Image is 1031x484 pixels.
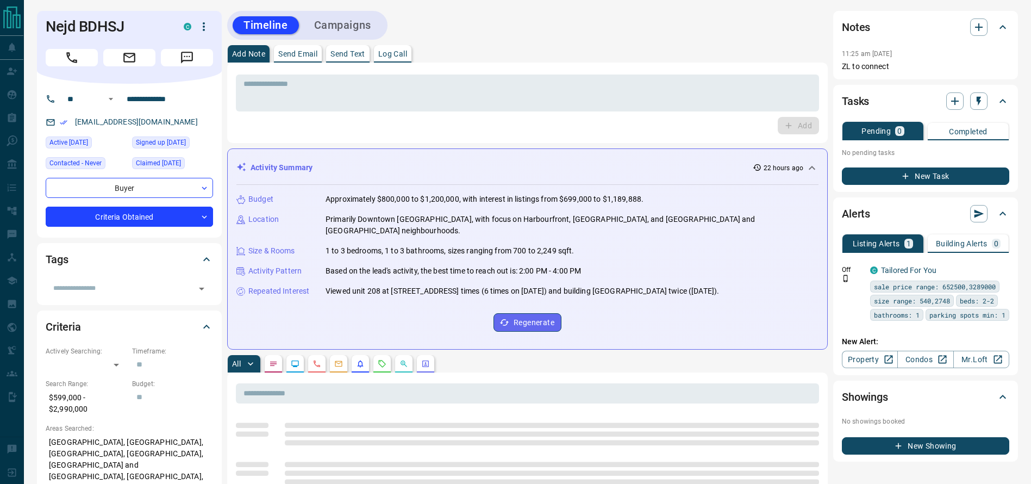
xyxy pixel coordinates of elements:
[874,309,920,320] span: bathrooms: 1
[949,128,988,135] p: Completed
[291,359,299,368] svg: Lead Browsing Activity
[248,245,295,257] p: Size & Rooms
[75,117,198,126] a: [EMAIL_ADDRESS][DOMAIN_NAME]
[46,49,98,66] span: Call
[330,50,365,58] p: Send Text
[842,145,1009,161] p: No pending tasks
[378,359,386,368] svg: Requests
[764,163,803,173] p: 22 hours ago
[842,14,1009,40] div: Notes
[313,359,321,368] svg: Calls
[907,240,911,247] p: 1
[46,251,68,268] h2: Tags
[136,137,186,148] span: Signed up [DATE]
[46,379,127,389] p: Search Range:
[421,359,430,368] svg: Agent Actions
[132,346,213,356] p: Timeframe:
[960,295,994,306] span: beds: 2-2
[842,275,849,282] svg: Push Notification Only
[46,346,127,356] p: Actively Searching:
[278,50,317,58] p: Send Email
[874,281,996,292] span: sale price range: 652500,3289000
[897,351,953,368] a: Condos
[842,351,898,368] a: Property
[842,205,870,222] h2: Alerts
[232,360,241,368] p: All
[953,351,1009,368] a: Mr.Loft
[136,158,181,169] span: Claimed [DATE]
[874,295,950,306] span: size range: 540,2748
[842,201,1009,227] div: Alerts
[303,16,382,34] button: Campaigns
[46,18,167,35] h1: Nejd BDHSJ
[161,49,213,66] span: Message
[326,245,574,257] p: 1 to 3 bedrooms, 1 to 3 bathrooms, sizes ranging from 700 to 2,249 sqft.
[46,424,213,433] p: Areas Searched:
[269,359,278,368] svg: Notes
[46,207,213,227] div: Criteria Obtained
[936,240,988,247] p: Building Alerts
[842,92,869,110] h2: Tasks
[46,178,213,198] div: Buyer
[842,88,1009,114] div: Tasks
[233,16,299,34] button: Timeline
[870,266,878,274] div: condos.ca
[842,388,888,406] h2: Showings
[232,50,265,58] p: Add Note
[184,23,191,30] div: condos.ca
[104,92,117,106] button: Open
[929,309,1005,320] span: parking spots min: 1
[248,214,279,225] p: Location
[326,194,643,205] p: Approximately $800,000 to $1,200,000, with interest in listings from $699,000 to $1,189,888.
[251,162,313,173] p: Activity Summary
[194,281,209,296] button: Open
[60,119,67,126] svg: Email Verified
[378,50,407,58] p: Log Call
[897,127,902,135] p: 0
[326,214,818,237] p: Primarily Downtown [GEOGRAPHIC_DATA], with focus on Harbourfront, [GEOGRAPHIC_DATA], and [GEOGRAP...
[399,359,408,368] svg: Opportunities
[49,137,88,148] span: Active [DATE]
[842,265,864,275] p: Off
[248,286,309,297] p: Repeated Interest
[842,50,892,58] p: 11:25 am [DATE]
[842,18,870,36] h2: Notes
[46,318,81,336] h2: Criteria
[326,265,581,277] p: Based on the lead's activity, the best time to reach out is: 2:00 PM - 4:00 PM
[46,314,213,340] div: Criteria
[132,157,213,172] div: Wed Nov 20 2024
[49,158,102,169] span: Contacted - Never
[103,49,155,66] span: Email
[493,313,561,332] button: Regenerate
[248,194,273,205] p: Budget
[46,389,127,418] p: $599,000 - $2,990,000
[842,61,1009,72] p: ZL to connect
[334,359,343,368] svg: Emails
[326,286,719,297] p: Viewed unit 208 at [STREET_ADDRESS] times (6 times on [DATE]) and building [GEOGRAPHIC_DATA] twic...
[842,167,1009,185] button: New Task
[842,417,1009,426] p: No showings booked
[861,127,891,135] p: Pending
[994,240,998,247] p: 0
[842,437,1009,455] button: New Showing
[842,384,1009,410] div: Showings
[356,359,365,368] svg: Listing Alerts
[853,240,900,247] p: Listing Alerts
[236,158,818,178] div: Activity Summary22 hours ago
[46,246,213,272] div: Tags
[46,136,127,152] div: Tue Sep 09 2025
[842,336,1009,348] p: New Alert:
[132,379,213,389] p: Budget:
[132,136,213,152] div: Mon Jun 19 2023
[881,266,936,275] a: Tailored For You
[248,265,302,277] p: Activity Pattern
